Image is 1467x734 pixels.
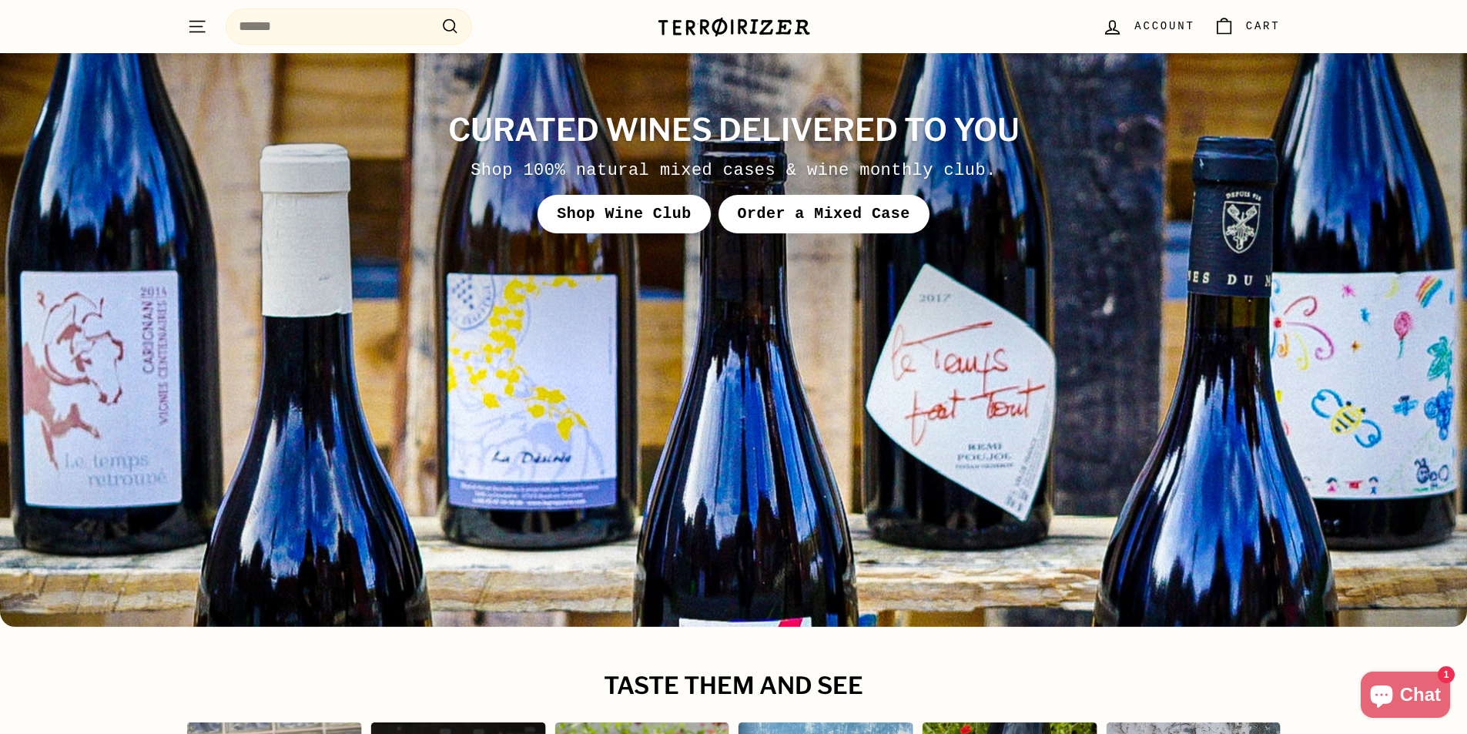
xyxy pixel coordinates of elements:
[1093,4,1204,49] a: Account
[1204,4,1290,49] a: Cart
[538,195,710,233] a: Shop Wine Club
[102,113,1364,148] h2: Curated wines delivered to you
[102,157,1364,184] div: Shop 100% natural mixed cases & wine monthly club.
[1356,672,1455,722] inbox-online-store-chat: Shopify online store chat
[1246,18,1281,35] span: Cart
[187,673,1281,699] h2: Taste them and see
[1134,18,1194,35] span: Account
[718,195,929,233] a: Order a Mixed Case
